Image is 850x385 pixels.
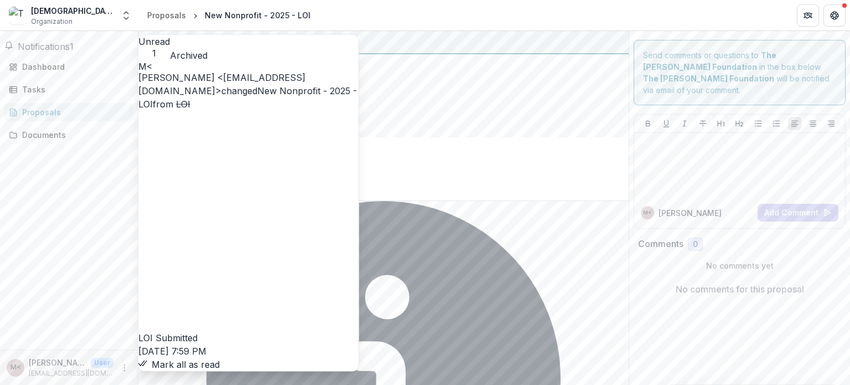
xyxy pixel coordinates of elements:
p: [EMAIL_ADDRESS][DOMAIN_NAME] [29,368,113,378]
span: 1 [70,41,74,52]
div: Proposals [147,9,186,21]
a: Proposals [4,103,133,121]
button: Ordered List [770,117,783,130]
div: Tasks [22,84,125,95]
p: No comments yet [638,260,841,271]
button: Underline [660,117,673,130]
button: Get Help [823,4,846,27]
h2: New Nonprofit - 2025 - LOI [147,63,602,76]
img: The United Covenant Union [9,7,27,24]
button: Align Right [825,117,838,130]
button: Bullet List [751,117,765,130]
p: changed from [138,71,359,345]
span: 0 [693,240,698,249]
div: New Nonprofit - 2025 - LOI [205,9,310,21]
div: [DEMOGRAPHIC_DATA] [31,5,114,17]
div: Send comments or questions to in the box below. will be notified via email of your comment. [634,40,846,105]
a: Tasks [4,80,133,99]
span: Organization [31,17,72,27]
span: Notifications [18,41,70,52]
a: Dashboard [4,58,133,76]
div: Proposals [22,106,125,118]
button: Archived [170,49,208,62]
span: 1 [138,48,170,59]
button: Strike [696,117,709,130]
button: Heading 2 [733,117,746,130]
button: Add Comment [758,204,838,222]
button: More [118,361,131,374]
p: [PERSON_NAME] [659,207,722,219]
button: Italicize [678,117,691,130]
button: Unread [138,35,170,59]
s: LOI [176,99,190,110]
div: Matthew Munk <mmunk.ucu@gmail.com> [643,210,652,215]
h2: Comments [638,239,683,249]
button: Heading 1 [714,117,728,130]
a: Proposals [143,7,190,23]
button: Open entity switcher [118,4,134,27]
p: User [91,358,113,368]
div: Matthew Munk <mmunk.ucu@gmail.com> [138,62,359,71]
p: [DATE] 7:59 PM [138,345,359,358]
span: [PERSON_NAME] <[EMAIL_ADDRESS][DOMAIN_NAME]> [138,72,305,96]
button: Align Center [806,117,820,130]
button: Bold [641,117,655,130]
nav: breadcrumb [143,7,315,23]
button: Notifications1 [4,40,74,53]
div: Documents [22,129,125,141]
a: Documents [4,126,133,144]
button: Align Left [788,117,801,130]
strong: The [PERSON_NAME] Foundation [643,74,774,83]
p: No comments for this proposal [676,283,804,296]
div: Matthew Munk <mmunk.ucu@gmail.com> [11,364,21,371]
p: [PERSON_NAME] <[EMAIL_ADDRESS][DOMAIN_NAME]> [29,357,86,368]
div: Dashboard [22,61,125,73]
a: New Nonprofit - 2025 - LOI [138,85,357,110]
button: Partners [797,4,819,27]
span: LOI Submitted [138,332,198,343]
button: Mark all as read [138,358,220,371]
div: The [PERSON_NAME] Foundation [147,35,620,49]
